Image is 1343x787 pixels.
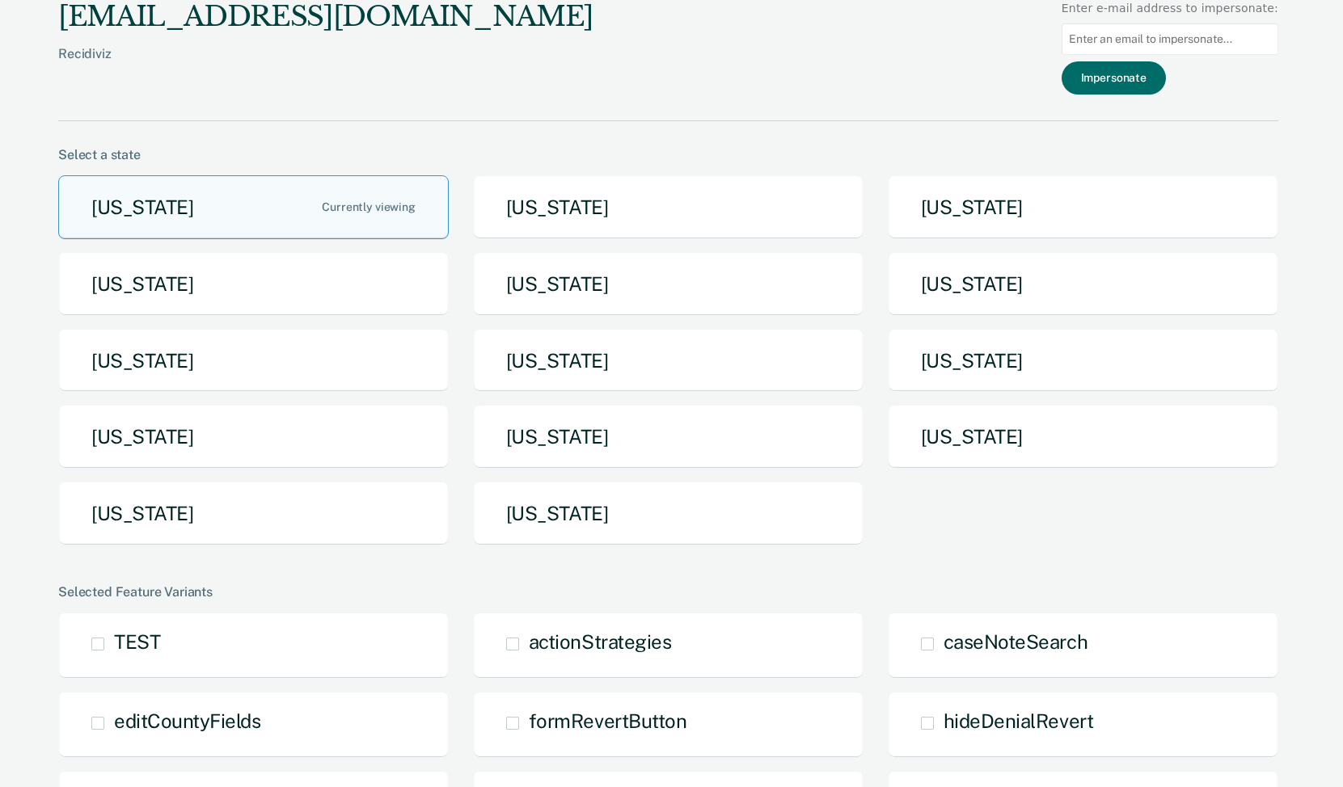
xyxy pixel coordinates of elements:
[473,329,864,393] button: [US_STATE]
[1062,61,1166,95] button: Impersonate
[58,329,449,393] button: [US_STATE]
[888,405,1278,469] button: [US_STATE]
[473,175,864,239] button: [US_STATE]
[1062,23,1278,55] input: Enter an email to impersonate...
[58,482,449,545] button: [US_STATE]
[944,709,1093,732] span: hideDenialRevert
[529,709,686,732] span: formRevertButton
[58,405,449,469] button: [US_STATE]
[888,175,1278,239] button: [US_STATE]
[114,709,260,732] span: editCountyFields
[58,147,1278,162] div: Select a state
[529,630,671,653] span: actionStrategies
[944,630,1087,653] span: caseNoteSearch
[58,175,449,239] button: [US_STATE]
[58,252,449,316] button: [US_STATE]
[473,405,864,469] button: [US_STATE]
[473,482,864,545] button: [US_STATE]
[888,329,1278,393] button: [US_STATE]
[888,252,1278,316] button: [US_STATE]
[114,630,160,653] span: TEST
[473,252,864,316] button: [US_STATE]
[58,46,593,87] div: Recidiviz
[58,584,1278,600] div: Selected Feature Variants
